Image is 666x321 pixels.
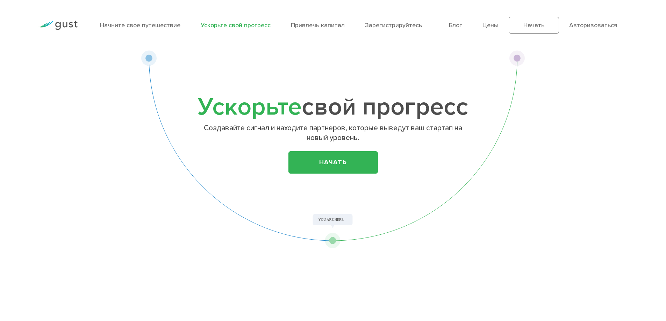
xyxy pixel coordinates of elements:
[291,22,345,29] a: Привлечь капитал
[365,22,422,29] a: Зарегистрируйтесь
[198,92,302,122] font: Ускорьте
[449,22,462,29] a: Блог
[100,22,180,29] a: Начните свое путешествие
[482,22,499,29] a: Цены
[523,22,544,29] font: Начать
[319,159,347,166] font: Начать
[569,22,617,29] a: Авторизоваться
[204,124,462,142] font: Создавайте сигнал и находите партнеров, которые выведут ваш стартап на новый уровень.
[509,17,559,34] a: Начать
[38,21,78,30] img: Логотип Порыва
[302,92,468,122] font: свой прогресс
[288,151,378,174] a: Начать
[201,22,271,29] a: Ускорьте свой прогресс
